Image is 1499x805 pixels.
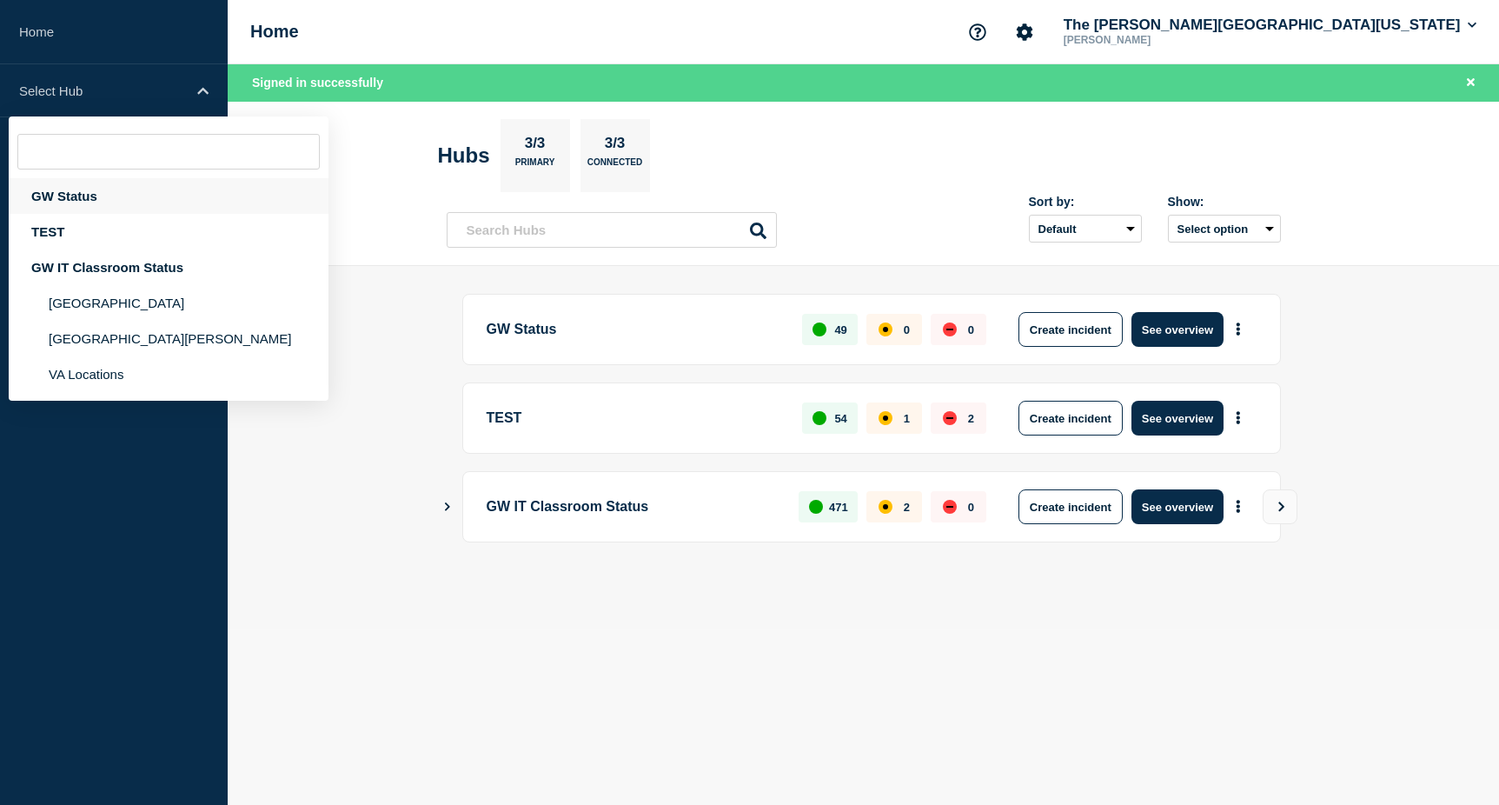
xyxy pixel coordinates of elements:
[443,501,452,514] button: Show Connected Hubs
[1168,215,1281,243] button: Select option
[9,214,328,249] div: TEST
[1227,491,1250,523] button: More actions
[438,143,490,168] h2: Hubs
[598,135,632,157] p: 3/3
[515,157,555,176] p: Primary
[834,412,846,425] p: 54
[813,411,826,425] div: up
[19,83,186,98] p: Select Hub
[1131,401,1224,436] button: See overview
[487,312,783,347] p: GW Status
[968,412,974,425] p: 2
[1131,312,1224,347] button: See overview
[959,14,996,50] button: Support
[518,135,552,157] p: 3/3
[9,321,328,356] li: [GEOGRAPHIC_DATA][PERSON_NAME]
[1006,14,1043,50] button: Account settings
[1263,489,1297,524] button: View
[943,500,957,514] div: down
[1018,312,1123,347] button: Create incident
[809,500,823,514] div: up
[1029,215,1142,243] select: Sort by
[879,411,892,425] div: affected
[834,323,846,336] p: 49
[1168,195,1281,209] div: Show:
[9,249,328,285] div: GW IT Classroom Status
[1060,34,1241,46] p: [PERSON_NAME]
[1029,195,1142,209] div: Sort by:
[487,489,779,524] p: GW IT Classroom Status
[1018,489,1123,524] button: Create incident
[813,323,826,336] div: up
[968,323,974,336] p: 0
[943,411,957,425] div: down
[487,401,783,436] p: TEST
[879,500,892,514] div: affected
[252,76,383,90] span: Signed in successfully
[879,323,892,336] div: affected
[829,501,848,514] p: 471
[1018,401,1123,436] button: Create incident
[9,178,328,214] div: GW Status
[587,157,642,176] p: Connected
[447,212,777,248] input: Search Hubs
[968,501,974,514] p: 0
[904,323,910,336] p: 0
[1227,402,1250,435] button: More actions
[904,501,910,514] p: 2
[1460,73,1482,93] button: Close banner
[1131,489,1224,524] button: See overview
[943,323,957,336] div: down
[250,22,299,42] h1: Home
[9,285,328,321] li: [GEOGRAPHIC_DATA]
[1060,17,1480,34] button: The [PERSON_NAME][GEOGRAPHIC_DATA][US_STATE]
[1227,314,1250,346] button: More actions
[904,412,910,425] p: 1
[9,356,328,392] li: VA Locations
